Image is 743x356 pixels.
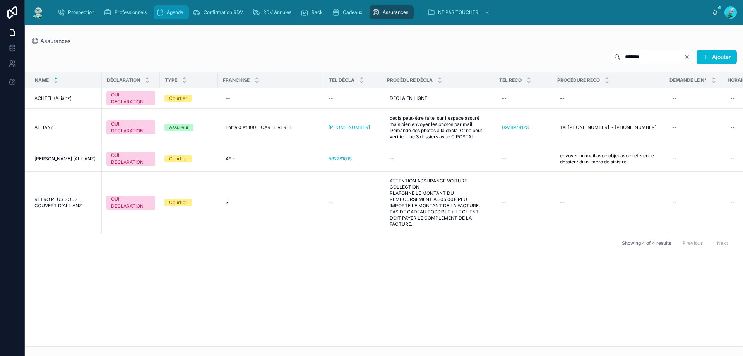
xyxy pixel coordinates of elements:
[68,9,94,15] span: Prospection
[111,91,151,105] div: OUI DECLARATION
[111,196,151,210] div: OUI DECLARATION
[34,156,97,162] a: [PERSON_NAME] (ALLIANZ)
[557,77,600,83] span: PROCÉDURE RECO
[226,199,228,206] span: 3
[669,121,718,134] a: --
[499,92,548,105] a: --
[560,95,565,101] div: --
[684,54,693,60] button: Clear
[390,95,427,101] span: DECLA EN LIGNE
[164,95,213,102] a: Courtier
[226,156,235,162] span: 49 -
[31,37,71,45] a: Assurances
[115,9,147,15] span: Professionnels
[672,124,677,131] div: --
[387,153,490,165] a: --
[730,156,735,162] div: --
[164,199,213,206] a: Courtier
[560,199,565,206] div: --
[502,156,507,162] div: --
[34,95,97,101] a: ACHEEL (Allianz)
[730,199,735,206] div: --
[106,196,155,210] a: OUI DECLARATION
[35,77,49,83] span: Name
[329,199,333,206] span: --
[387,92,490,105] a: DECLA EN LIGNE
[169,155,187,162] div: Courtier
[111,120,151,134] div: OUI DECLARATION
[329,95,333,101] span: --
[226,124,292,131] span: Entre 0 et 100 - CARTE VERTE
[560,124,656,131] span: Tel [PHONE_NUMBER] - [PHONE_NUMBER]
[438,9,478,15] span: NE PAS TOUCHER
[669,77,707,83] span: Demande le n°
[502,95,507,101] div: --
[190,5,248,19] a: Confirmation RDV
[499,121,548,134] a: 0978978123
[169,95,187,102] div: Courtier
[697,50,737,64] button: Ajouter
[329,156,377,162] a: 562281015
[557,121,660,134] a: Tel [PHONE_NUMBER] - [PHONE_NUMBER]
[557,196,660,209] a: --
[383,9,408,15] span: Assurances
[560,153,657,165] span: envoyer un mail avec objet avec reference dossier : du numero de sinistre
[370,5,414,19] a: Assurances
[387,175,490,230] a: ATTENTION ASSURANCE VOITURE COLLECTION PLAFONNE LE MONTANT DU REMBOURSEMENT A 305,00€ PEU IMPORTE...
[167,9,183,15] span: Agenda
[669,196,718,209] a: --
[111,152,151,166] div: OUI DECLARATION
[154,5,189,19] a: Agenda
[34,124,97,131] a: ALLIANZ
[223,121,319,134] a: Entre 0 et 100 - CARTE VERTE
[390,156,394,162] div: --
[34,196,97,209] a: RETRO PLUS SOUS COUVERT D'ALLIANZ
[499,77,522,83] span: TEL RECO
[223,196,319,209] a: 3
[34,156,96,162] span: [PERSON_NAME] (ALLIANZ)
[425,5,494,19] a: NE PAS TOUCHER
[223,153,319,165] a: 49 -
[107,77,140,83] span: DÉCLARATION
[223,92,319,105] a: --
[169,124,189,131] div: Assureur
[390,178,486,227] span: ATTENTION ASSURANCE VOITURE COLLECTION PLAFONNE LE MONTANT DU REMBOURSEMENT A 305,00€ PEU IMPORTE...
[51,4,712,21] div: scrollable content
[204,9,243,15] span: Confirmation RDV
[55,5,100,19] a: Prospection
[106,152,155,166] a: OUI DECLARATION
[329,199,377,206] a: --
[164,124,213,131] a: Assureur
[387,77,433,83] span: PROCÉDURE DÉCLA
[34,95,72,101] span: ACHEEL (Allianz)
[343,9,363,15] span: Cadeaux
[672,199,677,206] div: --
[226,95,230,101] div: --
[387,112,490,143] a: décla peut-être faite sur l'espace assuré mais bien envoyer les photos par mail Demande des photo...
[390,115,486,140] span: décla peut-être faite sur l'espace assuré mais bien envoyer les photos par mail Demande des photo...
[263,9,291,15] span: RDV Annulés
[329,77,354,83] span: TEL DÉCLA
[622,240,671,246] span: Showing 4 of 4 results
[164,155,213,162] a: Courtier
[730,124,735,131] div: --
[40,37,71,45] span: Assurances
[330,5,368,19] a: Cadeaux
[31,6,45,19] img: App logo
[557,92,660,105] a: --
[312,9,323,15] span: Rack
[502,199,507,206] div: --
[329,95,377,101] a: --
[169,199,187,206] div: Courtier
[672,156,677,162] div: --
[672,95,677,101] div: --
[499,153,548,165] a: --
[101,5,152,19] a: Professionnels
[669,92,718,105] a: --
[34,124,54,131] span: ALLIANZ
[223,77,250,83] span: FRANCHISE
[557,150,660,168] a: envoyer un mail avec objet avec reference dossier : du numero de sinistre
[106,91,155,105] a: OUI DECLARATION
